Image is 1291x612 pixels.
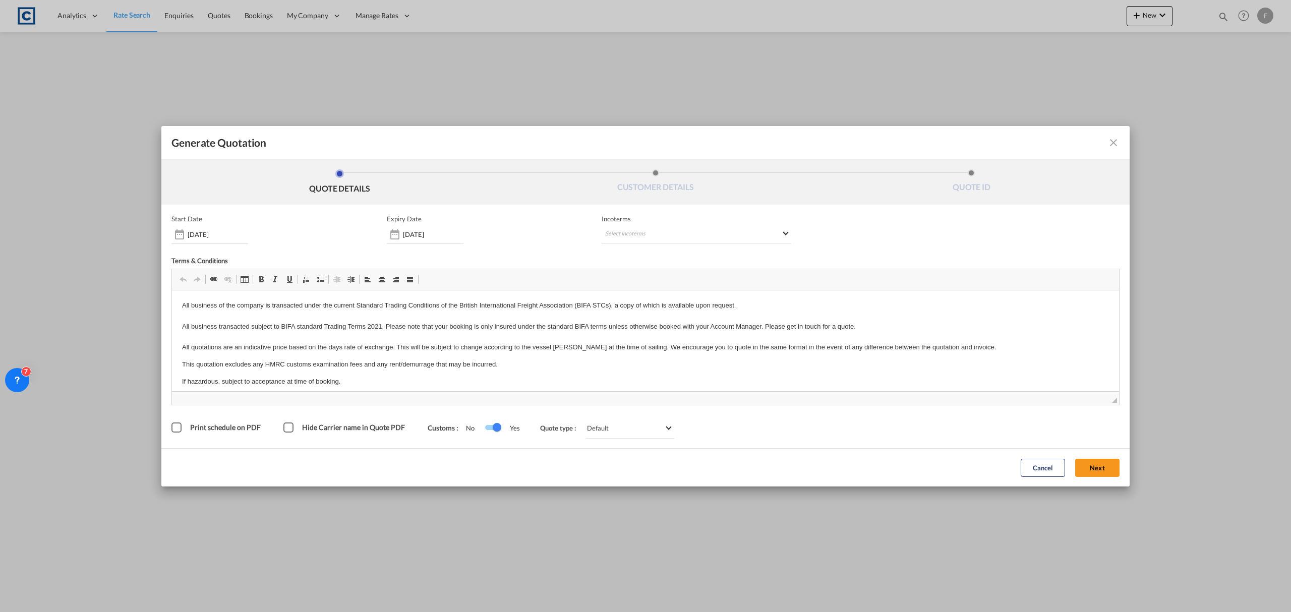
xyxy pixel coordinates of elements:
[387,215,422,223] p: Expiry Date
[403,230,463,238] input: Expiry date
[302,423,405,432] span: Hide Carrier name in Quote PDF
[176,273,190,286] a: Undo (Ctrl+Z)
[188,230,248,238] input: Start date
[500,424,520,432] span: Yes
[602,215,791,223] span: Incoterms
[254,273,268,286] a: Bold (Ctrl+B)
[602,226,791,244] md-select: Select Incoterms
[299,273,313,286] a: Insert/Remove Numbered List
[1107,137,1120,149] md-icon: icon-close fg-AAA8AD cursor m-0
[207,273,221,286] a: Link (Ctrl+K)
[172,290,1119,391] iframe: Rich Text Editor, editor2
[171,215,202,223] p: Start Date
[587,424,609,432] div: Default
[498,169,814,197] li: CUSTOMER DETAILS
[361,273,375,286] a: Align Left
[171,257,645,269] div: Terms & Conditions
[283,423,407,433] md-checkbox: Hide Carrier name in Quote PDF
[1075,459,1120,477] button: Next
[221,273,235,286] a: Unlink
[428,423,466,432] span: Customs :
[375,273,389,286] a: Centre
[268,273,282,286] a: Italic (Ctrl+I)
[182,169,498,197] li: QUOTE DETAILS
[313,273,327,286] a: Insert/Remove Bulleted List
[161,126,1130,486] md-dialog: Generate QuotationQUOTE ...
[238,273,252,286] a: Table
[466,424,485,432] span: No
[171,423,263,433] md-checkbox: Print schedule on PDF
[330,273,344,286] a: Decrease Indent
[171,136,266,149] span: Generate Quotation
[813,169,1130,197] li: QUOTE ID
[1021,459,1065,477] button: Cancel
[403,273,417,286] a: Justify
[1112,398,1117,403] span: Drag to resize
[485,420,500,436] md-switch: Switch 1
[282,273,297,286] a: Underline (Ctrl+U)
[389,273,403,286] a: Align Right
[190,423,261,432] span: Print schedule on PDF
[540,424,583,432] span: Quote type :
[190,273,204,286] a: Redo (Ctrl+Y)
[344,273,358,286] a: Increase Indent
